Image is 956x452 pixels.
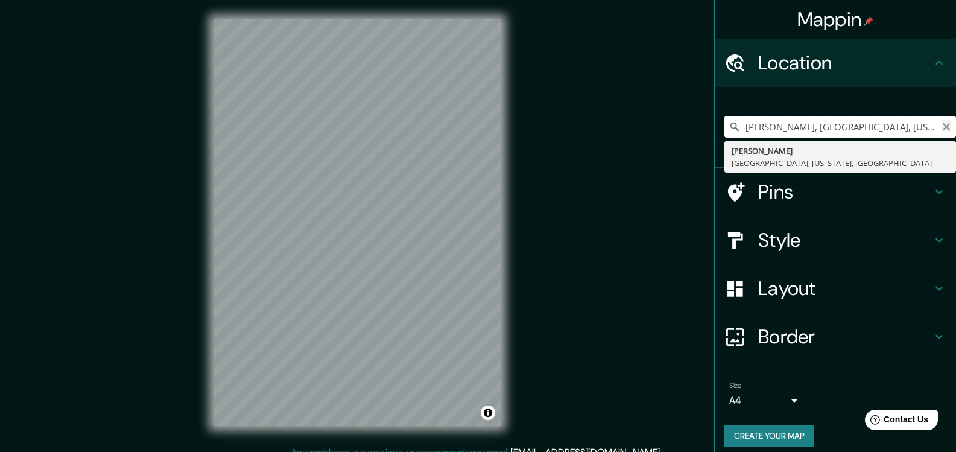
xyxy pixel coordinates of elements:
[732,145,949,157] div: [PERSON_NAME]
[715,39,956,87] div: Location
[758,276,932,301] h4: Layout
[758,51,932,75] h4: Location
[849,405,943,439] iframe: Help widget launcher
[729,391,802,410] div: A4
[214,19,501,426] canvas: Map
[715,313,956,361] div: Border
[864,16,873,26] img: pin-icon.png
[758,228,932,252] h4: Style
[715,264,956,313] div: Layout
[758,325,932,349] h4: Border
[942,120,951,132] button: Clear
[758,180,932,204] h4: Pins
[724,116,956,138] input: Pick your city or area
[724,425,814,447] button: Create your map
[715,168,956,216] div: Pins
[732,157,949,169] div: [GEOGRAPHIC_DATA], [US_STATE], [GEOGRAPHIC_DATA]
[481,406,495,420] button: Toggle attribution
[797,7,874,31] h4: Mappin
[729,381,742,391] label: Size
[715,216,956,264] div: Style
